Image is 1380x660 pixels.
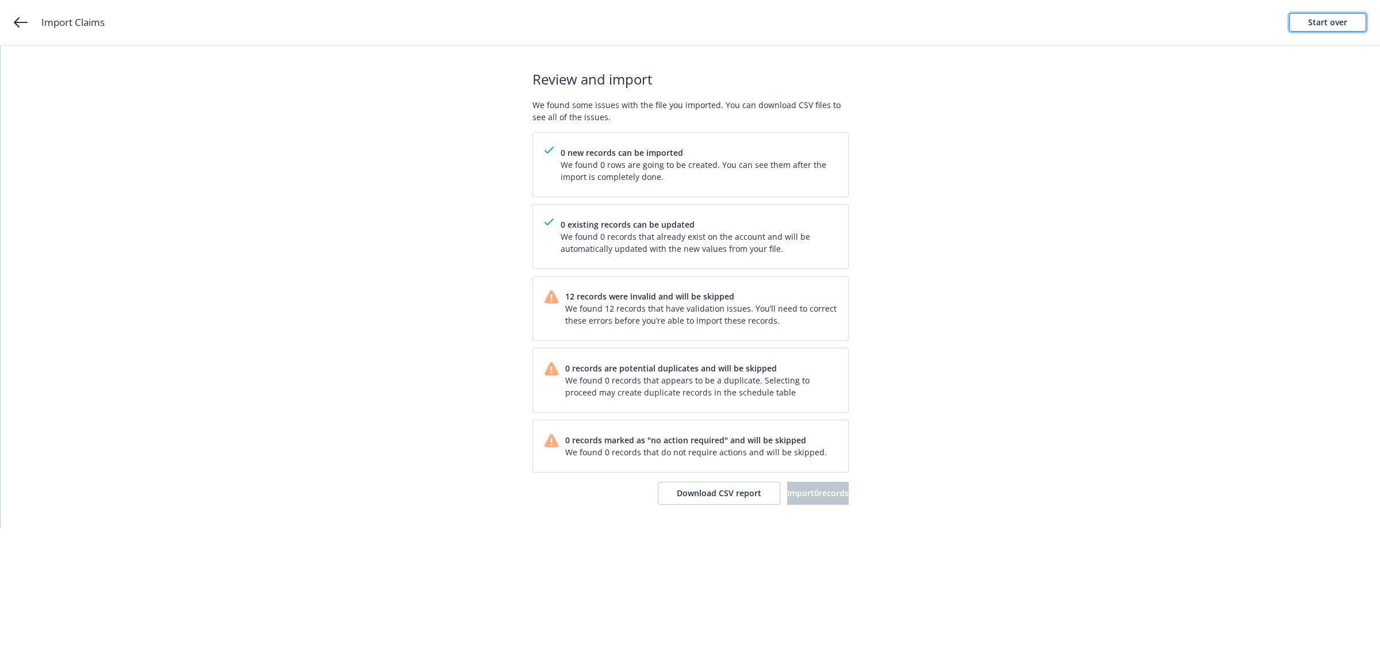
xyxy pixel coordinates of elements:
[561,159,837,183] span: We found 0 rows are going to be created. You can see them after the import is completely done.
[532,69,849,90] span: Review and import
[658,482,780,505] button: Download CSV report
[1308,14,1347,31] div: Start over
[787,482,849,505] button: Import0records
[677,488,761,498] span: Download CSV report
[561,218,837,231] span: 0 existing records can be updated
[1289,13,1366,32] a: Start over
[561,231,837,255] span: We found 0 records that already exist on the account and will be automatically updated with the n...
[565,362,837,374] span: 0 records are potential duplicates and will be skipped
[532,99,849,123] span: We found some issues with the file you imported. You can download CSV files to see all of the iss...
[565,302,837,327] span: We found 12 records that have validation issues. You’ll need to correct these errors before you’r...
[787,488,849,498] span: Import 0 records
[561,147,837,159] span: 0 new records can be imported
[565,446,827,458] span: We found 0 records that do not require actions and will be skipped.
[565,374,837,398] span: We found 0 records that appears to be a duplicate. Selecting to proceed may create duplicate reco...
[41,15,105,30] span: Import Claims
[565,290,837,302] span: 12 records were invalid and will be skipped
[565,434,827,446] span: 0 records marked as "no action required" and will be skipped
